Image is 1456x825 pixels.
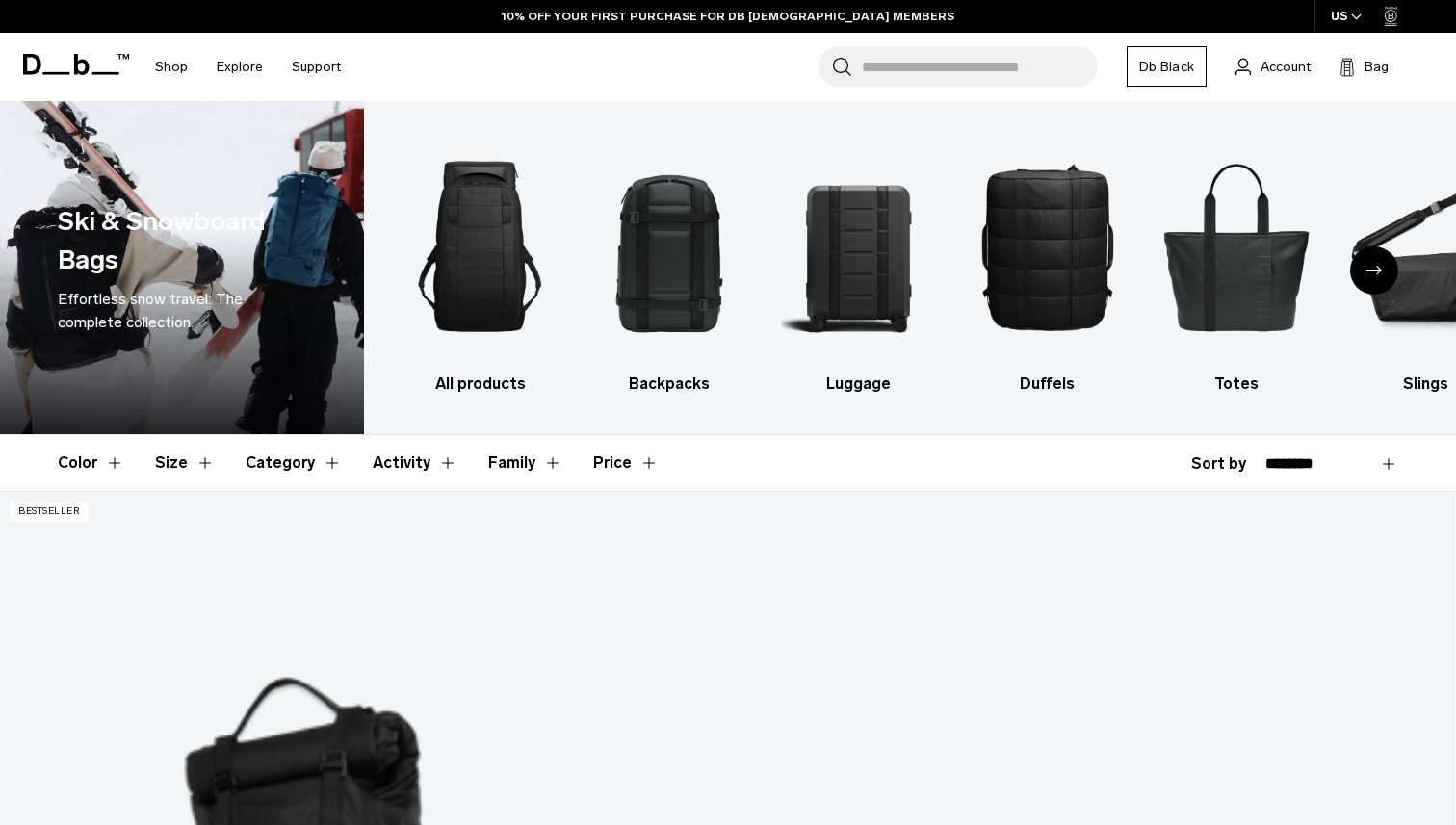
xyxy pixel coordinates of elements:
[1158,130,1313,396] a: Db Totes
[1350,246,1398,295] div: Next slide
[970,130,1125,396] a: Db Duffels
[781,130,936,396] li: 3 / 10
[488,435,562,491] button: Toggle Filter
[1158,130,1313,396] li: 5 / 10
[591,373,746,396] h3: Backpacks
[1127,46,1207,87] a: Db Black
[58,202,299,280] h1: Ski & Snowboard Bags
[1158,373,1313,396] h3: Totes
[155,435,215,491] button: Toggle Filter
[781,130,936,396] a: Db Luggage
[292,33,341,101] a: Support
[10,502,89,522] p: Bestseller
[373,435,457,491] button: Toggle Filter
[58,435,124,491] button: Toggle Filter
[1158,130,1313,363] img: Db
[593,435,659,491] button: Toggle Price
[1261,57,1311,77] span: Account
[1365,57,1389,77] span: Bag
[403,130,558,396] a: Db All products
[502,8,954,25] a: 10% OFF YOUR FIRST PURCHASE FOR DB [DEMOGRAPHIC_DATA] MEMBERS
[141,33,355,101] nav: Main Navigation
[591,130,746,396] li: 2 / 10
[970,373,1125,396] h3: Duffels
[970,130,1125,396] li: 4 / 10
[246,435,342,491] button: Toggle Filter
[403,373,558,396] h3: All products
[591,130,746,396] a: Db Backpacks
[1235,55,1311,78] a: Account
[58,290,243,331] span: Effortless snow travel: The complete collection.
[217,33,263,101] a: Explore
[155,33,188,101] a: Shop
[591,130,746,363] img: Db
[781,130,936,363] img: Db
[781,373,936,396] h3: Luggage
[970,130,1125,363] img: Db
[403,130,558,396] li: 1 / 10
[403,130,558,363] img: Db
[1339,55,1389,78] button: Bag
